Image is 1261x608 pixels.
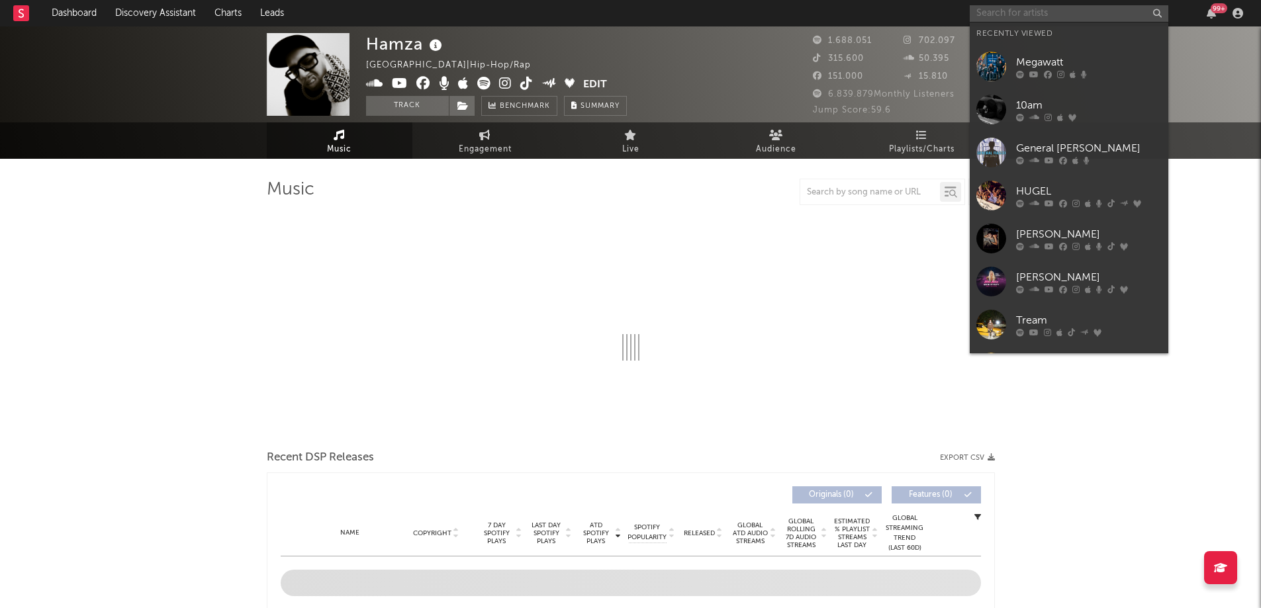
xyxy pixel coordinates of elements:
a: Tream [970,303,1168,346]
span: ATD Spotify Plays [579,521,614,545]
span: 1.688.051 [813,36,872,45]
span: 6.839.879 Monthly Listeners [813,90,955,99]
a: 10am [970,88,1168,131]
a: Music [267,122,412,159]
div: [GEOGRAPHIC_DATA] | Hip-Hop/Rap [366,58,546,73]
span: Estimated % Playlist Streams Last Day [834,517,870,549]
span: Features ( 0 ) [900,491,961,499]
a: Audience [704,122,849,159]
div: 10am [1016,97,1162,113]
div: Hamza [366,33,445,55]
span: Released [684,529,715,537]
div: [PERSON_NAME] [1016,226,1162,242]
div: Global Streaming Trend (Last 60D) [885,513,925,553]
span: Originals ( 0 ) [801,491,862,499]
a: General [PERSON_NAME] [970,131,1168,174]
span: Summary [581,103,620,110]
span: Music [327,142,351,157]
button: Edit [583,77,607,93]
a: Benchmark [481,96,557,116]
a: Megawatt [970,45,1168,88]
input: Search for artists [970,5,1168,22]
span: Global ATD Audio Streams [732,521,769,545]
div: Recently Viewed [976,26,1162,42]
span: 151.000 [813,72,863,81]
span: 315.600 [813,54,864,63]
a: [PERSON_NAME] [970,217,1168,260]
span: Global Rolling 7D Audio Streams [783,517,819,549]
button: Summary [564,96,627,116]
button: Track [366,96,449,116]
div: General [PERSON_NAME] [1016,140,1162,156]
span: Jump Score: 59.6 [813,106,891,114]
span: 7 Day Spotify Plays [479,521,514,545]
span: Last Day Spotify Plays [529,521,564,545]
a: Live [558,122,704,159]
span: Engagement [459,142,512,157]
button: Features(0) [892,486,981,503]
a: [PERSON_NAME] [970,260,1168,303]
span: Playlists/Charts [889,142,955,157]
a: Playlists/Charts [849,122,995,159]
span: Copyright [413,529,451,537]
span: Audience [756,142,796,157]
span: 702.097 [904,36,955,45]
span: Spotify Popularity [628,523,667,543]
span: 15.810 [904,72,948,81]
span: 50.395 [904,54,949,63]
span: Recent DSP Releases [267,450,374,466]
span: Live [622,142,639,157]
a: HUGEL [970,174,1168,217]
div: [PERSON_NAME] [1016,269,1162,285]
button: Originals(0) [792,486,882,503]
button: 99+ [1207,8,1216,19]
a: GReeeN [970,346,1168,389]
input: Search by song name or URL [800,187,940,198]
div: Tream [1016,312,1162,328]
button: Export CSV [940,454,995,462]
div: Name [307,528,394,538]
div: HUGEL [1016,183,1162,199]
span: Benchmark [500,99,550,114]
div: 99 + [1211,3,1227,13]
a: Engagement [412,122,558,159]
div: Megawatt [1016,54,1162,70]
